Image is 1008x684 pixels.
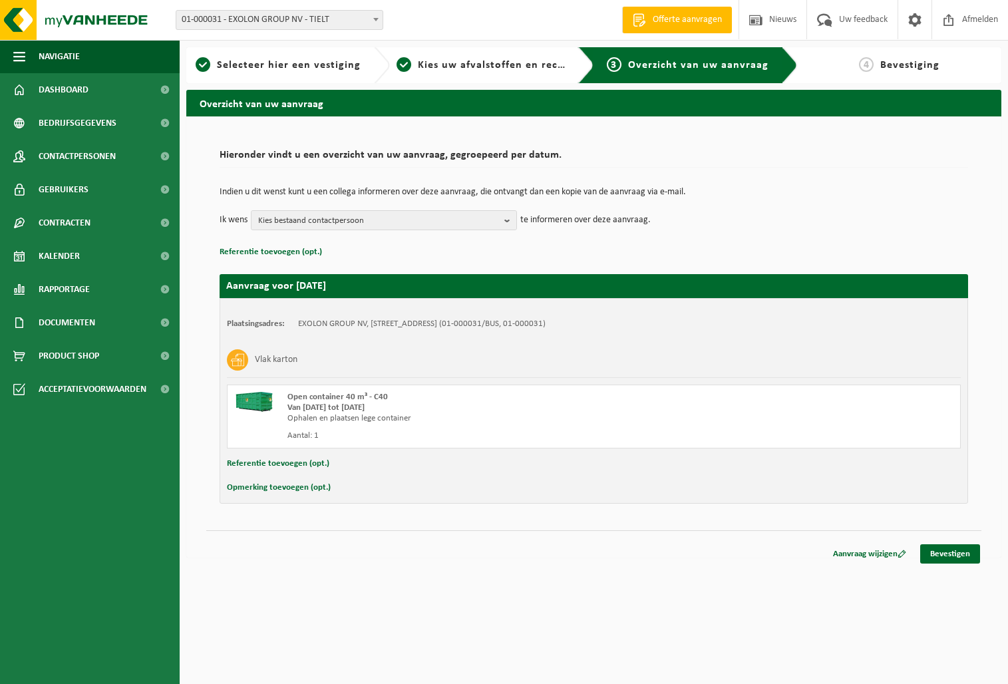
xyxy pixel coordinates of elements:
span: 3 [607,57,621,72]
span: Open container 40 m³ - C40 [287,393,388,401]
span: Rapportage [39,273,90,306]
span: Gebruikers [39,173,88,206]
p: te informeren over deze aanvraag. [520,210,651,230]
a: Aanvraag wijzigen [823,544,916,564]
span: Bedrijfsgegevens [39,106,116,140]
p: Indien u dit wenst kunt u een collega informeren over deze aanvraag, die ontvangt dan een kopie v... [220,188,968,197]
button: Referentie toevoegen (opt.) [227,455,329,472]
a: 1Selecteer hier een vestiging [193,57,363,73]
span: Navigatie [39,40,80,73]
button: Referentie toevoegen (opt.) [220,244,322,261]
span: Dashboard [39,73,88,106]
p: Ik wens [220,210,248,230]
h2: Hieronder vindt u een overzicht van uw aanvraag, gegroepeerd per datum. [220,150,968,168]
h3: Vlak karton [255,349,297,371]
span: 1 [196,57,210,72]
a: Offerte aanvragen [622,7,732,33]
span: 01-000031 - EXOLON GROUP NV - TIELT [176,10,383,30]
span: Overzicht van uw aanvraag [628,60,768,71]
div: Ophalen en plaatsen lege container [287,413,647,424]
a: Bevestigen [920,544,980,564]
span: Bevestiging [880,60,939,71]
td: EXOLON GROUP NV, [STREET_ADDRESS] (01-000031/BUS, 01-000031) [298,319,546,329]
button: Kies bestaand contactpersoon [251,210,517,230]
strong: Plaatsingsadres: [227,319,285,328]
div: Aantal: 1 [287,430,647,441]
span: Offerte aanvragen [649,13,725,27]
span: Selecteer hier een vestiging [217,60,361,71]
span: Kies uw afvalstoffen en recipiënten [418,60,601,71]
span: 01-000031 - EXOLON GROUP NV - TIELT [176,11,383,29]
span: Kalender [39,240,80,273]
a: 2Kies uw afvalstoffen en recipiënten [397,57,567,73]
span: Acceptatievoorwaarden [39,373,146,406]
span: Product Shop [39,339,99,373]
span: 2 [397,57,411,72]
span: Contactpersonen [39,140,116,173]
span: 4 [859,57,874,72]
span: Documenten [39,306,95,339]
span: Contracten [39,206,90,240]
h2: Overzicht van uw aanvraag [186,90,1001,116]
strong: Aanvraag voor [DATE] [226,281,326,291]
img: HK-XC-40-GN-00.png [234,392,274,412]
strong: Van [DATE] tot [DATE] [287,403,365,412]
button: Opmerking toevoegen (opt.) [227,479,331,496]
span: Kies bestaand contactpersoon [258,211,499,231]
